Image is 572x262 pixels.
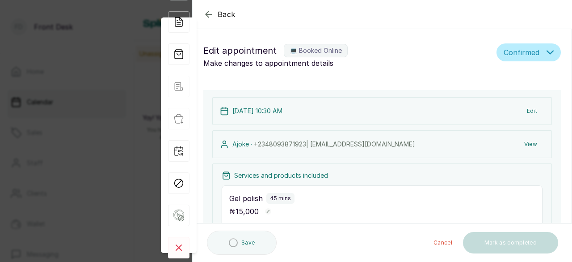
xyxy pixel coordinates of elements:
span: Back [218,9,236,20]
p: Ajoke · [232,140,415,149]
button: Confirmed [496,43,561,61]
p: Gel polish [229,193,263,204]
span: +234 8093871923 | [EMAIL_ADDRESS][DOMAIN_NAME] [254,140,415,148]
p: Make changes to appointment details [203,58,493,69]
button: Back [203,9,236,20]
p: ₦ [229,206,259,217]
span: Edit appointment [203,43,277,58]
span: 15,000 [236,207,259,216]
p: [DATE] 10:30 AM [232,107,282,116]
button: Save [207,231,277,255]
label: 💻 Booked Online [284,44,348,57]
button: View [517,136,544,152]
p: 45 mins [270,195,291,202]
span: Confirmed [504,47,539,58]
button: Mark as completed [463,232,558,253]
p: Services and products included [234,171,328,180]
button: Edit [520,103,544,119]
button: Cancel [426,232,459,253]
